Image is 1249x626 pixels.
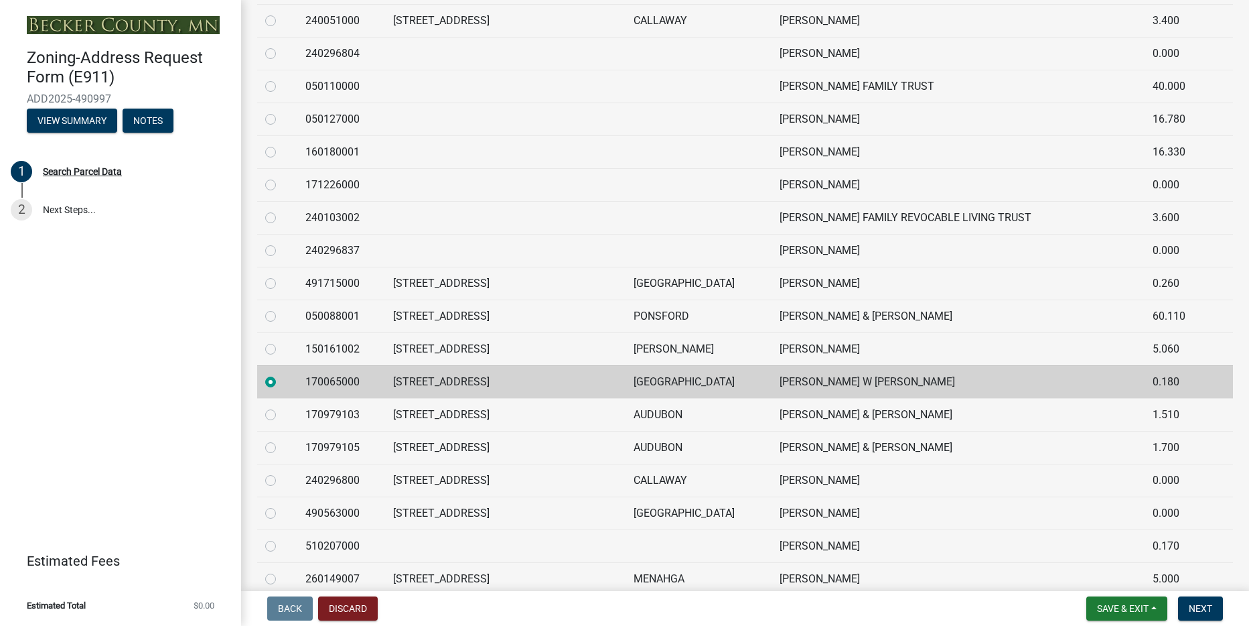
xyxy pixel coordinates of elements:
td: [PERSON_NAME] W [PERSON_NAME] [772,365,1144,398]
td: MENAHGA [626,562,772,595]
td: 240296800 [297,464,385,497]
span: Estimated Total [27,601,86,610]
td: [STREET_ADDRESS] [385,332,626,365]
div: 2 [11,199,32,221]
a: Estimated Fees [11,548,220,574]
td: 160180001 [297,135,385,168]
td: 240103002 [297,201,385,234]
td: 510207000 [297,529,385,562]
td: [PERSON_NAME] & [PERSON_NAME] [772,431,1144,464]
td: 240051000 [297,4,385,37]
button: View Summary [27,109,117,133]
td: [PERSON_NAME] [772,4,1144,37]
td: 050088001 [297,300,385,332]
td: [STREET_ADDRESS] [385,562,626,595]
td: 170979103 [297,398,385,431]
td: 050110000 [297,70,385,103]
td: 0.000 [1145,168,1213,201]
td: [PERSON_NAME] & [PERSON_NAME] [772,300,1144,332]
td: 5.060 [1145,332,1213,365]
td: [PERSON_NAME] & [PERSON_NAME] [772,398,1144,431]
td: [STREET_ADDRESS] [385,464,626,497]
button: Notes [123,109,173,133]
td: CALLAWAY [626,464,772,497]
td: PONSFORD [626,300,772,332]
td: 260149007 [297,562,385,595]
td: [PERSON_NAME] [772,234,1144,267]
td: [STREET_ADDRESS] [385,267,626,300]
td: [PERSON_NAME] [772,497,1144,529]
td: 3.600 [1145,201,1213,234]
wm-modal-confirm: Summary [27,116,117,127]
td: [GEOGRAPHIC_DATA] [626,267,772,300]
td: 0.180 [1145,365,1213,398]
td: 0.260 [1145,267,1213,300]
td: 240296837 [297,234,385,267]
td: [PERSON_NAME] [772,267,1144,300]
td: 171226000 [297,168,385,201]
div: Search Parcel Data [43,167,122,176]
td: 170065000 [297,365,385,398]
td: [PERSON_NAME] [772,562,1144,595]
span: Back [278,603,302,614]
td: [STREET_ADDRESS] [385,398,626,431]
td: 0.170 [1145,529,1213,562]
div: 1 [11,161,32,182]
td: [PERSON_NAME] [772,332,1144,365]
td: 491715000 [297,267,385,300]
td: 16.780 [1145,103,1213,135]
span: ADD2025-490997 [27,92,214,105]
td: 16.330 [1145,135,1213,168]
td: [PERSON_NAME] [772,37,1144,70]
td: 490563000 [297,497,385,529]
button: Next [1178,597,1223,621]
td: [PERSON_NAME] [772,135,1144,168]
span: Next [1189,603,1212,614]
td: [PERSON_NAME] [772,103,1144,135]
td: [STREET_ADDRESS] [385,497,626,529]
td: 60.110 [1145,300,1213,332]
td: [PERSON_NAME] [772,464,1144,497]
td: 0.000 [1145,464,1213,497]
td: 1.510 [1145,398,1213,431]
img: Becker County, Minnesota [27,16,220,34]
td: [STREET_ADDRESS] [385,365,626,398]
td: AUDUBON [626,398,772,431]
td: 0.000 [1145,234,1213,267]
td: [PERSON_NAME] FAMILY TRUST [772,70,1144,103]
td: 050127000 [297,103,385,135]
td: 1.700 [1145,431,1213,464]
td: [STREET_ADDRESS] [385,300,626,332]
td: [PERSON_NAME] [626,332,772,365]
td: 150161002 [297,332,385,365]
wm-modal-confirm: Notes [123,116,173,127]
td: 3.400 [1145,4,1213,37]
td: 5.000 [1145,562,1213,595]
span: Save & Exit [1097,603,1149,614]
td: [PERSON_NAME] FAMILY REVOCABLE LIVING TRUST [772,201,1144,234]
td: [STREET_ADDRESS] [385,431,626,464]
td: 0.000 [1145,37,1213,70]
button: Save & Exit [1086,597,1167,621]
td: AUDUBON [626,431,772,464]
td: CALLAWAY [626,4,772,37]
button: Back [267,597,313,621]
td: [PERSON_NAME] [772,529,1144,562]
span: $0.00 [194,601,214,610]
td: [GEOGRAPHIC_DATA] [626,497,772,529]
button: Discard [318,597,378,621]
td: 0.000 [1145,497,1213,529]
h4: Zoning-Address Request Form (E911) [27,48,230,87]
td: 240296804 [297,37,385,70]
td: [GEOGRAPHIC_DATA] [626,365,772,398]
td: [STREET_ADDRESS] [385,4,626,37]
td: 170979105 [297,431,385,464]
td: 40.000 [1145,70,1213,103]
td: [PERSON_NAME] [772,168,1144,201]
